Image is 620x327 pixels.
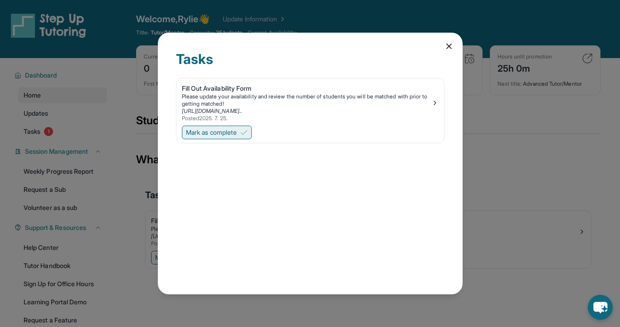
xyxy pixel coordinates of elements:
[182,115,431,122] div: Posted 2025. 7. 25.
[182,93,431,107] div: Please update your availability and review the number of students you will be matched with prior ...
[240,129,248,136] img: Mark as complete
[182,126,252,139] button: Mark as complete
[176,51,444,78] div: Tasks
[182,107,242,114] a: [URL][DOMAIN_NAME]..
[588,295,613,320] button: chat-button
[176,78,444,124] a: Fill Out Availability FormPlease update your availability and review the number of students you w...
[182,84,431,93] div: Fill Out Availability Form
[186,128,237,137] span: Mark as complete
